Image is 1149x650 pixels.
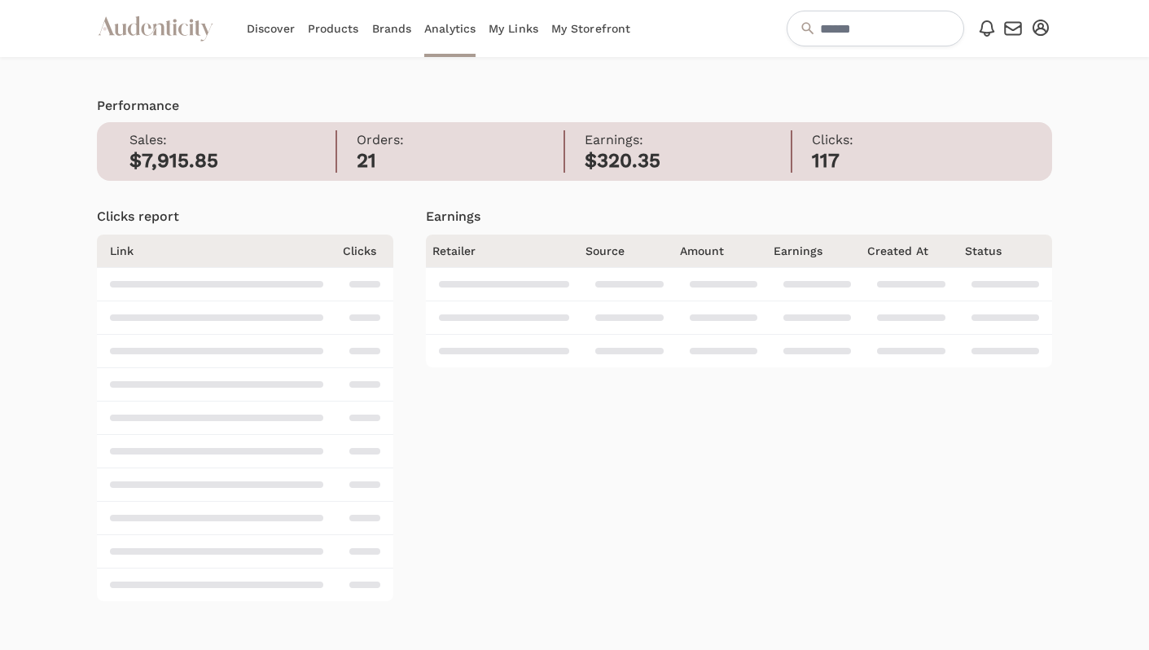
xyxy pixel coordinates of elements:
th: Link [97,235,336,268]
h4: Earnings [426,207,1052,226]
th: Earnings [770,235,864,268]
p: Clicks: [812,130,1020,150]
p: Sales: [129,130,335,150]
p: Earnings: [585,130,791,150]
h2: 117 [812,150,1020,173]
h2: $320.35 [585,150,791,173]
th: Retailer [426,235,582,268]
th: Clicks [336,235,393,268]
th: Status [958,235,1052,268]
p: Orders: [357,130,563,150]
h2: $7,915.85 [129,150,335,173]
th: Amount [677,235,770,268]
th: Source [582,235,676,268]
th: Created At [864,235,958,268]
h4: Clicks report [97,207,393,226]
span: translation missing: en.advocates.analytics.show.performance [97,98,179,113]
h2: 21 [357,150,563,173]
